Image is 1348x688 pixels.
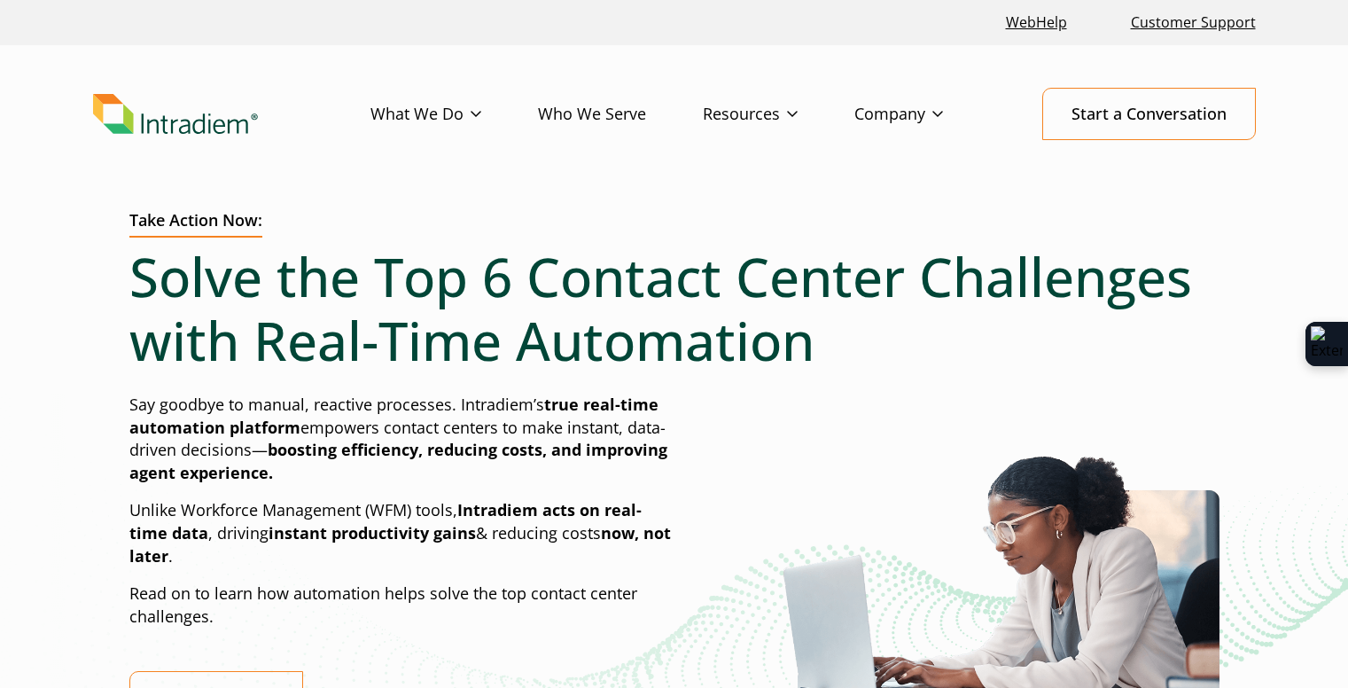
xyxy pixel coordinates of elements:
strong: now, not later [129,522,671,567]
h1: Solve the Top 6 Contact Center Challenges with Real-Time Automation [129,245,1219,372]
strong: instant productivity gains [269,522,476,543]
a: What We Do [370,89,538,140]
a: Who We Serve [538,89,703,140]
a: Customer Support [1124,4,1263,42]
img: Intradiem [93,94,258,135]
a: Start a Conversation [1042,88,1256,140]
p: Say goodbye to manual, reactive processes. Intradiem’s empowers contact centers to make instant, ... [129,394,674,486]
a: Link to homepage of Intradiem [93,94,370,135]
a: Company [854,89,1000,140]
p: Read on to learn how automation helps solve the top contact center challenges. [129,582,674,629]
strong: boosting efficiency, reducing costs, and improving agent experience. [129,439,667,483]
a: Link opens in a new window [999,4,1074,42]
h1: Take Action Now: [129,211,262,238]
img: Extension Icon [1311,326,1343,362]
p: Unlike Workforce Management (WFM) tools, , driving & reducing costs . [129,499,674,568]
strong: Intradiem acts on real-time data [129,499,642,543]
strong: true real-time automation platform [129,394,658,438]
a: Resources [703,89,854,140]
